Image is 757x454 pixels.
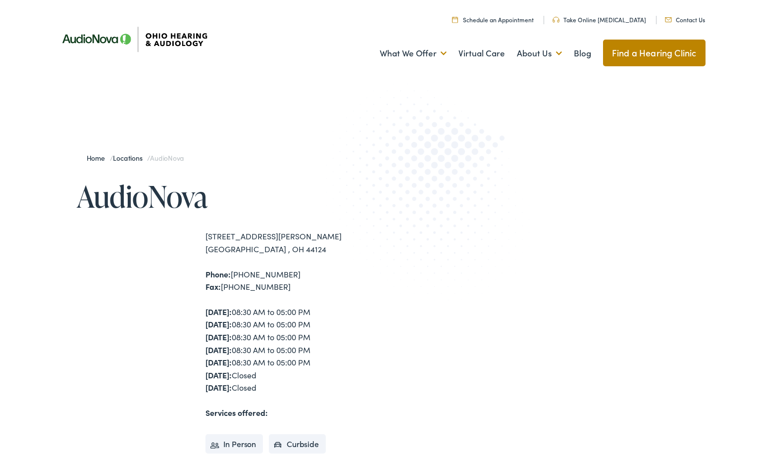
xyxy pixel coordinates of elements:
[452,15,534,24] a: Schedule an Appointment
[205,281,221,292] strong: Fax:
[205,318,232,329] strong: [DATE]:
[205,269,231,279] strong: Phone:
[553,15,646,24] a: Take Online [MEDICAL_DATA]
[205,407,268,418] strong: Services offered:
[665,17,672,22] img: Mail icon representing email contact with Ohio Hearing in Cincinnati, OH
[205,230,379,255] div: [STREET_ADDRESS][PERSON_NAME] [GEOGRAPHIC_DATA] , OH 44124
[205,268,379,293] div: [PHONE_NUMBER] [PHONE_NUMBER]
[603,40,706,66] a: Find a Hearing Clinic
[205,331,232,342] strong: [DATE]:
[452,16,458,23] img: Calendar Icon to schedule a hearing appointment in Cincinnati, OH
[113,153,147,163] a: Locations
[553,17,559,23] img: Headphones icone to schedule online hearing test in Cincinnati, OH
[150,153,184,163] span: AudioNova
[205,369,232,380] strong: [DATE]:
[269,434,326,454] li: Curbside
[574,35,591,72] a: Blog
[87,153,184,163] span: / /
[517,35,562,72] a: About Us
[87,153,110,163] a: Home
[458,35,505,72] a: Virtual Care
[205,434,263,454] li: In Person
[205,357,232,367] strong: [DATE]:
[380,35,447,72] a: What We Offer
[205,306,232,317] strong: [DATE]:
[205,306,379,394] div: 08:30 AM to 05:00 PM 08:30 AM to 05:00 PM 08:30 AM to 05:00 PM 08:30 AM to 05:00 PM 08:30 AM to 0...
[205,382,232,393] strong: [DATE]:
[77,180,379,213] h1: AudioNova
[205,344,232,355] strong: [DATE]:
[665,15,705,24] a: Contact Us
